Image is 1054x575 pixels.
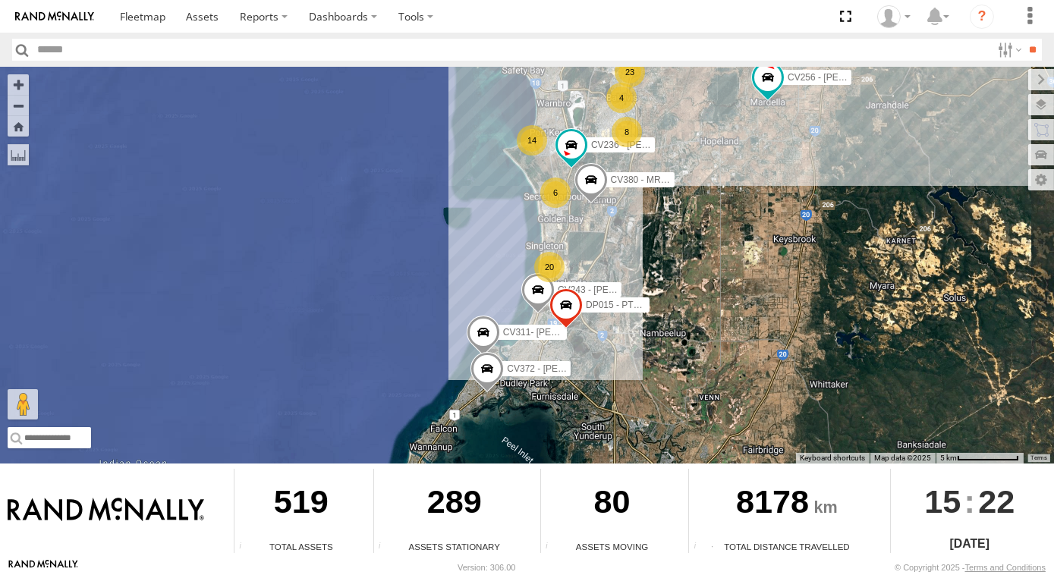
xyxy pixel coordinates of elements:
[788,72,898,83] span: CV256 - [PERSON_NAME]
[924,469,961,534] span: 15
[8,74,29,95] button: Zoom in
[458,563,515,572] div: Version: 306.00
[8,560,78,575] a: Visit our Website
[615,57,645,87] div: 23
[8,144,29,165] label: Measure
[936,453,1024,463] button: Map Scale: 5 km per 78 pixels
[234,542,257,553] div: Total number of Enabled Assets
[234,540,367,553] div: Total Assets
[891,469,1049,534] div: :
[689,542,712,553] div: Total distance travelled by all assets within specified date range and applied filters
[940,454,957,462] span: 5 km
[1031,454,1047,460] a: Terms (opens in new tab)
[534,252,565,282] div: 20
[606,83,637,113] div: 4
[610,174,673,185] span: CV380 - MRRC
[540,178,571,208] div: 6
[1028,169,1054,190] label: Map Settings
[234,469,367,540] div: 519
[965,563,1046,572] a: Terms and Conditions
[689,469,884,540] div: 8178
[374,542,397,553] div: Total number of assets current stationary.
[874,454,931,462] span: Map data ©2025
[970,5,994,29] i: ?
[507,363,618,374] span: CV372 - [PERSON_NAME]
[8,389,38,419] button: Drag Pegman onto the map to open Street View
[15,11,94,22] img: rand-logo.svg
[872,5,916,28] div: Jaydon Walker
[590,140,701,150] span: CV236 - [PERSON_NAME]
[502,327,611,338] span: CV311- [PERSON_NAME]
[978,469,1015,534] span: 22
[374,469,535,540] div: 289
[374,540,535,553] div: Assets Stationary
[612,117,642,147] div: 8
[541,540,683,553] div: Assets Moving
[585,299,648,309] span: DP015 - PT150
[558,284,669,294] span: CV243 - [PERSON_NAME]
[992,39,1024,61] label: Search Filter Options
[541,469,683,540] div: 80
[8,95,29,116] button: Zoom out
[891,535,1049,553] div: [DATE]
[541,542,564,553] div: Total number of assets current in transit.
[8,116,29,137] button: Zoom Home
[800,453,865,463] button: Keyboard shortcuts
[895,563,1046,572] div: © Copyright 2025 -
[517,125,547,156] div: 14
[689,540,884,553] div: Total Distance Travelled
[8,498,204,523] img: Rand McNally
